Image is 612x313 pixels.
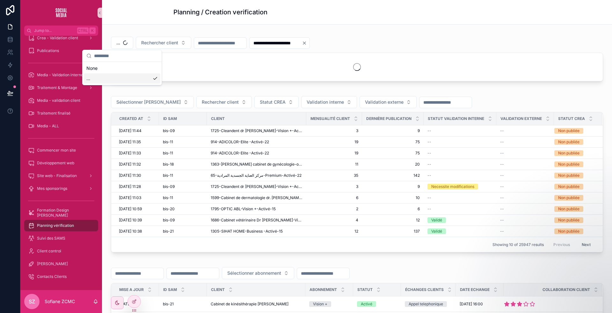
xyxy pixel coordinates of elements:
a: Non publiée [554,217,594,223]
div: Non publiée [558,150,579,156]
span: [DATE] [119,302,131,307]
span: 914-ADICOLOR-Elite -Activé-22 [211,139,269,145]
button: Jump to...CtrlK [24,26,98,36]
span: Développement web [37,160,74,166]
span: Planning vérification [37,223,74,228]
a: -- [500,195,550,200]
span: -- [427,162,431,167]
a: bis-11 [163,151,203,156]
span: -- [427,128,431,133]
span: [DATE] 11:33 [119,151,141,156]
span: Client [211,116,225,121]
a: [DATE] 16:00 [460,302,500,307]
a: -- [427,173,492,178]
div: Appel telephonique [409,301,443,307]
a: bis-09 [163,184,203,189]
span: Publications [37,48,59,53]
a: 6 [366,206,420,212]
span: bis-09 [163,128,175,133]
a: Cabinet de kinésithérapie [PERSON_NAME] [211,302,302,307]
span: bis-21 [163,229,174,234]
span: Crea - Validation client [37,35,78,41]
span: Traitement & Montage [37,85,77,90]
a: Traitement & Montage [24,82,98,93]
span: -- [500,128,504,133]
a: Media - validation client [24,95,98,106]
span: Statut Validation interne [428,116,484,121]
span: Validation externe [500,116,542,121]
span: [DATE] 11:28 [119,184,141,189]
span: 1599-Cabinet de dermatologie dr. [PERSON_NAME]-Smart -Activé-15 [211,195,302,200]
span: 12 [310,229,358,234]
span: [DATE] 10:59 [119,206,142,212]
span: ID SAM [163,116,177,121]
a: -- [500,184,550,189]
span: -- [427,206,431,212]
span: 10 [366,195,420,200]
span: Ctrl [77,27,89,34]
a: Formation Design [PERSON_NAME] [24,207,98,219]
span: Media - Validation interne [37,72,83,78]
span: 2 [310,206,358,212]
span: bis-09 [163,184,175,189]
a: -- [427,151,492,156]
a: 1795-OPTIC ABL-Vision +-Activé-15 [211,206,302,212]
span: bis-11 [163,173,173,178]
a: Media - Validation interne [24,69,98,81]
span: -- [427,195,431,200]
a: bis-21 [163,229,203,234]
a: -- [500,162,550,167]
span: Dernière publication [366,116,412,121]
span: 1305-SIHAT HOME-Business -Activé-15 [211,229,283,234]
a: Traitement finalisé [24,108,98,119]
a: -- [500,206,550,212]
span: -- [500,139,504,145]
span: 3 [310,184,358,189]
a: [PERSON_NAME] [24,258,98,270]
a: 12 [366,218,420,223]
span: -- [500,206,504,212]
a: -- [427,206,492,212]
a: -- [500,229,550,234]
a: bis-11 [163,173,203,178]
span: [DATE] 11:35 [119,139,141,145]
button: Select Button [196,96,252,108]
a: Validé [427,217,492,223]
a: bis-09 [163,128,203,133]
span: Date echange [460,287,490,292]
button: Select Button [136,37,191,49]
span: Media - ALL [37,123,59,129]
span: Rechercher client [141,40,178,46]
a: 4 [310,218,358,223]
span: bis-18 [163,162,174,167]
div: Non publiée [558,206,579,212]
span: Showing 10 of 25947 results [492,242,544,247]
span: [DATE] 11:03 [119,195,141,200]
span: 3 [310,128,358,133]
a: 142 [366,173,420,178]
span: Traitement finalisé [37,111,70,116]
a: [DATE] 11:32 [119,162,155,167]
a: 19 [310,151,358,156]
div: Non publiée [558,128,579,134]
a: 914-ADICOLOR-Elite -Activé-22 [211,139,302,145]
div: Non publiée [558,161,579,167]
div: Vision + [313,301,327,307]
a: -- [500,173,550,178]
span: ... [86,75,90,82]
span: bis-20 [163,206,175,212]
a: 914-ADICOLOR-Elite -Activé-22 [211,151,302,156]
span: -- [500,195,504,200]
span: 1363-[PERSON_NAME] cabinet de gynécologie-obstétrique-Smart -Activé-1 [211,162,302,167]
span: bis-11 [163,195,173,200]
span: Client [211,287,225,292]
div: Non publiée [558,195,579,201]
a: 75 [366,139,420,145]
a: 9 [366,128,420,133]
a: Necessite modifications [427,184,492,190]
span: Rechercher client [202,99,239,105]
div: Non publiée [558,139,579,145]
a: 1725-Cleandent dr [PERSON_NAME]-Vision +-Activé-15 [211,184,302,189]
span: -- [500,173,504,178]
